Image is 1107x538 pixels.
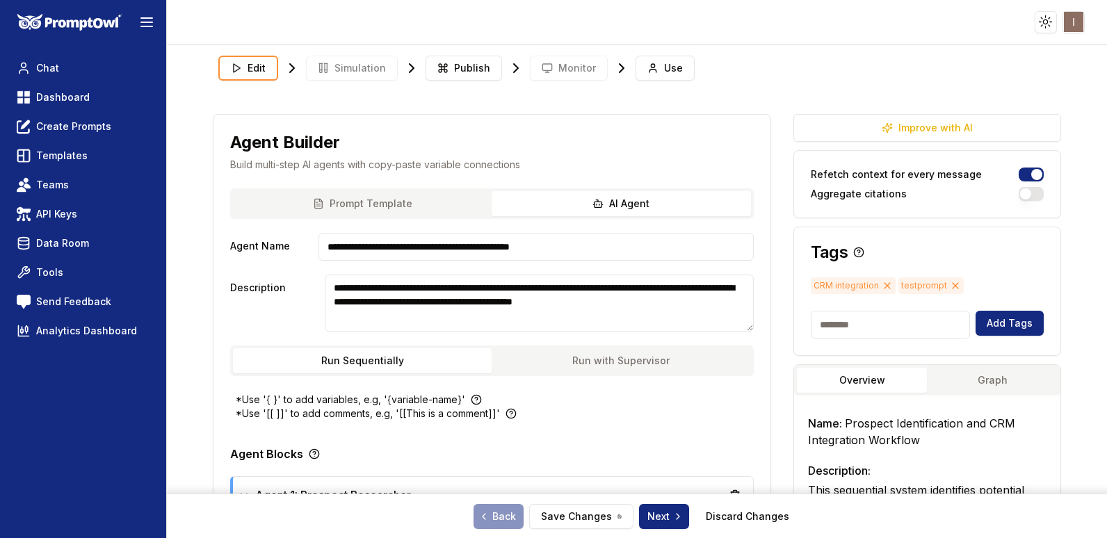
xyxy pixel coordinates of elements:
p: Build multi-step AI agents with copy-paste variable connections [230,158,754,172]
span: Dashboard [36,90,90,104]
span: Templates [36,149,88,163]
a: Analytics Dashboard [11,318,155,343]
img: PromptOwl [17,14,122,31]
label: Agent Name [230,233,313,261]
a: Monitor [530,56,608,81]
button: Use [636,56,695,81]
a: Data Room [11,231,155,256]
span: Edit [248,61,266,75]
span: API Keys [36,207,77,221]
span: Publish [454,61,490,75]
button: Publish [426,56,502,81]
a: Dashboard [11,85,155,110]
button: Graph [927,368,1058,393]
span: Send Feedback [36,295,111,309]
button: Edit [218,56,278,81]
button: Next [639,504,689,529]
a: Tools [11,260,155,285]
img: feedback [17,295,31,309]
a: Send Feedback [11,289,155,314]
a: Discard Changes [706,510,789,523]
span: Teams [36,178,69,192]
label: Refetch context for every message [811,170,982,179]
button: Run Sequentially [233,348,492,373]
p: Agent Blocks [230,448,303,459]
h3: Tags [811,244,848,261]
button: Add Tags [976,311,1044,336]
h1: Agent Builder [230,131,340,154]
span: Use [664,61,683,75]
span: Tools [36,266,63,279]
span: Prospect Identification and CRM Integration Workflow [808,416,1015,447]
span: Next [647,510,684,523]
label: Description [230,275,319,332]
span: Create Prompts [36,120,111,133]
button: Save Changes [529,504,633,529]
span: Agent 1: Prospect Researcher [255,487,411,503]
button: Discard Changes [695,504,800,529]
span: Analytics Dashboard [36,324,137,338]
span: Chat [36,61,59,75]
img: ACg8ocIRNee7ry9NgGQGRVGhCsBywprICOiB-2MzsRszyrCAbfWzdA=s96-c [1064,12,1084,32]
button: Run with Supervisor [492,348,750,373]
span: testprompt [898,277,964,294]
a: Templates [11,143,155,168]
a: API Keys [11,202,155,227]
button: AI Agent [492,191,750,216]
a: Back [474,504,524,529]
span: CRM integration [811,277,896,294]
span: Data Room [36,236,89,250]
h3: Name: [808,415,1047,448]
button: Overview [797,368,928,393]
a: Chat [11,56,155,81]
a: Teams [11,172,155,197]
label: Aggregate citations [811,189,907,199]
button: Prompt Template [233,191,492,216]
a: Simulation [306,56,398,81]
p: *Use '[[ ]]' to add comments, e.g, '[[This is a comment]]' [236,407,500,421]
h3: Description: [808,462,1047,479]
a: Create Prompts [11,114,155,139]
p: *Use '{ }' to add variables, e.g, '{variable-name}' [236,393,465,407]
button: Improve with AI [793,114,1061,142]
